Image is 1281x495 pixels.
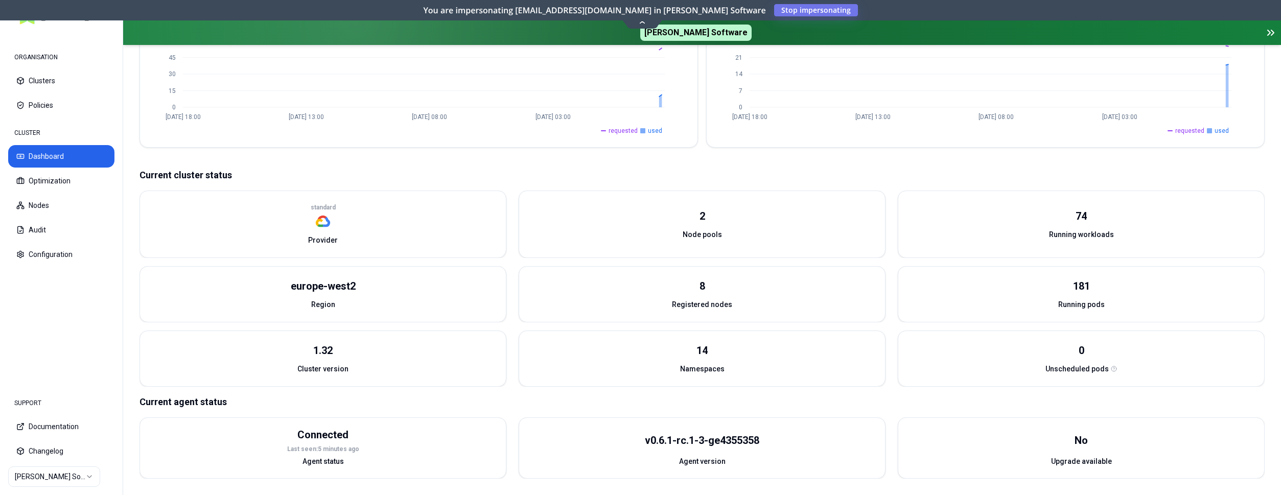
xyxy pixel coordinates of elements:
div: No [1075,433,1088,447]
p: Current cluster status [139,168,1265,182]
button: Policies [8,94,114,116]
span: used [648,127,662,135]
span: Region [311,299,335,310]
div: Connected [297,428,348,442]
div: 1.32 [313,343,333,358]
tspan: 7 [739,87,742,95]
div: europe-west2 [291,279,356,293]
tspan: [DATE] 08:00 [979,113,1014,121]
tspan: 0 [172,104,176,111]
button: Configuration [8,243,114,266]
tspan: 30 [169,70,176,78]
tspan: 45 [169,54,176,61]
div: 74 [1076,209,1087,223]
span: Running pods [1058,299,1105,310]
div: 8 [700,279,705,293]
tspan: 0 [739,104,742,111]
button: Optimization [8,170,114,192]
button: Nodes [8,194,114,217]
span: Namespaces [680,364,725,374]
span: Agent version [679,456,726,466]
p: standard [311,203,336,211]
div: 181 [1073,279,1090,293]
span: requested [1175,127,1204,135]
span: [PERSON_NAME] Software [640,25,752,41]
p: Current agent status [139,395,1265,409]
button: Documentation [8,415,114,438]
span: Node pools [683,229,722,240]
div: gcp [311,203,336,229]
span: Unscheduled pods [1045,364,1109,374]
div: SUPPORT [8,393,114,413]
tspan: [DATE] 13:00 [289,113,324,121]
div: 14 [696,343,708,358]
span: Registered nodes [672,299,732,310]
div: v0.6.1-rc.1-3-ge4355358 [645,433,759,447]
button: Audit [8,219,114,241]
span: requested [609,127,638,135]
div: 0 [1079,343,1084,358]
tspan: [DATE] 18:00 [166,113,201,121]
div: ORGANISATION [8,47,114,67]
tspan: [DATE] 08:00 [412,113,447,121]
tspan: [DATE] 03:00 [535,113,571,121]
button: Clusters [8,69,114,92]
img: gcp [315,214,331,229]
tspan: [DATE] 18:00 [732,113,767,121]
div: 2 [700,209,705,223]
span: Upgrade available [1051,456,1112,466]
tspan: [DATE] 13:00 [855,113,891,121]
span: Agent status [302,456,344,466]
span: Cluster version [297,364,348,374]
tspan: 15 [169,87,176,95]
button: Dashboard [8,145,114,168]
div: CLUSTER [8,123,114,143]
span: used [1215,127,1229,135]
tspan: 14 [735,70,743,78]
tspan: [DATE] 03:00 [1102,113,1137,121]
tspan: 21 [735,54,742,61]
span: Provider [308,235,338,245]
div: Last seen: 5 minutes ago [287,445,359,453]
span: Running workloads [1049,229,1114,240]
button: Changelog [8,440,114,462]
